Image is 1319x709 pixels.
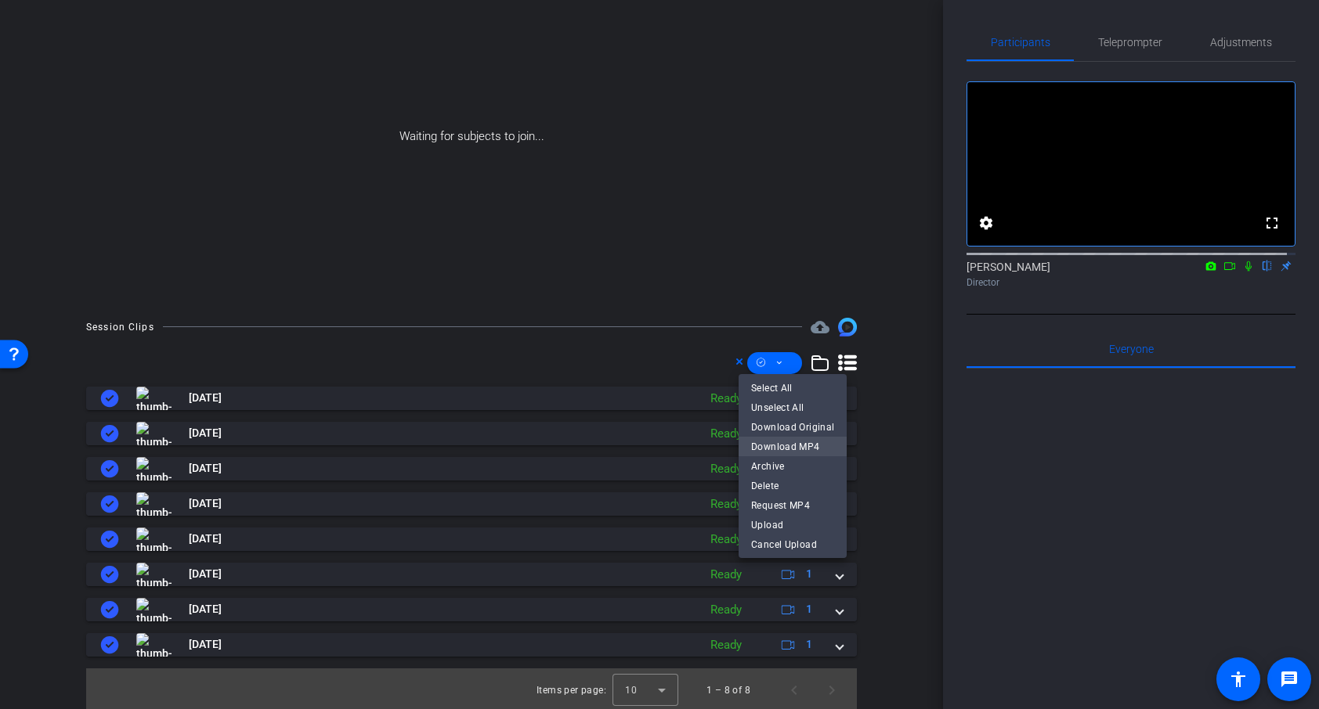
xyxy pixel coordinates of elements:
span: Download Original [751,418,834,437]
span: Download MP4 [751,437,834,456]
span: Archive [751,457,834,476]
span: Upload [751,516,834,534]
span: Request MP4 [751,496,834,515]
span: Select All [751,379,834,398]
span: Unselect All [751,398,834,417]
span: Cancel Upload [751,535,834,554]
span: Delete [751,477,834,495]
